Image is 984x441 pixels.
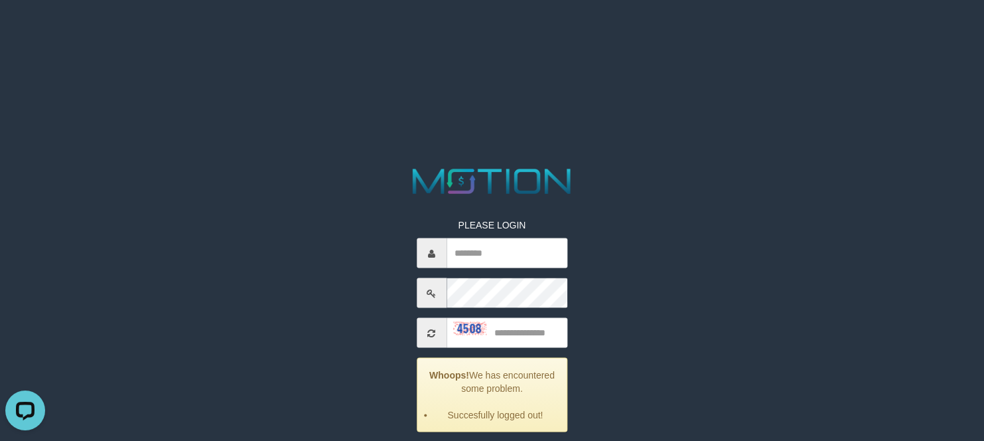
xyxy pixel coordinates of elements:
button: Open LiveChat chat widget [5,5,45,45]
li: Succesfully logged out! [434,408,557,422]
img: captcha [453,322,486,335]
strong: Whoops! [429,370,469,381]
p: PLEASE LOGIN [417,219,567,232]
img: MOTION_logo.png [406,165,579,199]
div: We has encountered some problem. [417,358,567,432]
